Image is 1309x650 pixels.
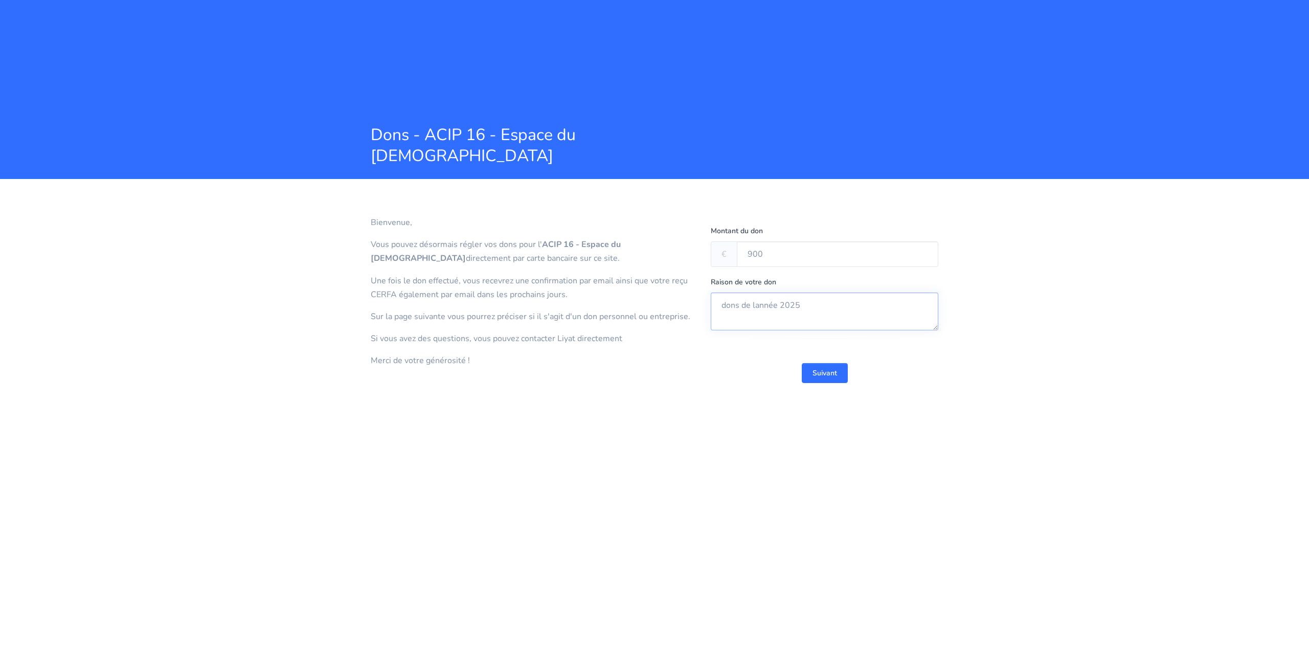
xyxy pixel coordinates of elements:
p: Merci de votre générosité ! [371,354,695,368]
p: Sur la page suivante vous pourrez préciser si il s'agit d'un don personnel ou entreprise. [371,310,695,324]
input: Entrez le montant de votre don [737,241,938,267]
p: Si vous avez des questions, vous pouvez contacter Liyat directement [371,332,695,346]
label: Raison de votre don [711,276,776,288]
p: Vous pouvez désormais régler vos dons pour l' directement par carte bancaire sur ce site. [371,238,695,265]
span: Dons - ACIP 16 - Espace du [DEMOGRAPHIC_DATA] [371,124,744,167]
label: Montant du don [711,225,763,237]
p: Une fois le don effectué, vous recevrez une confirmation par email ainsi que votre reçu CERFA éga... [371,274,695,302]
p: Bienvenue, [371,216,695,230]
span: € [711,241,737,267]
button: Suivant [802,363,848,383]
